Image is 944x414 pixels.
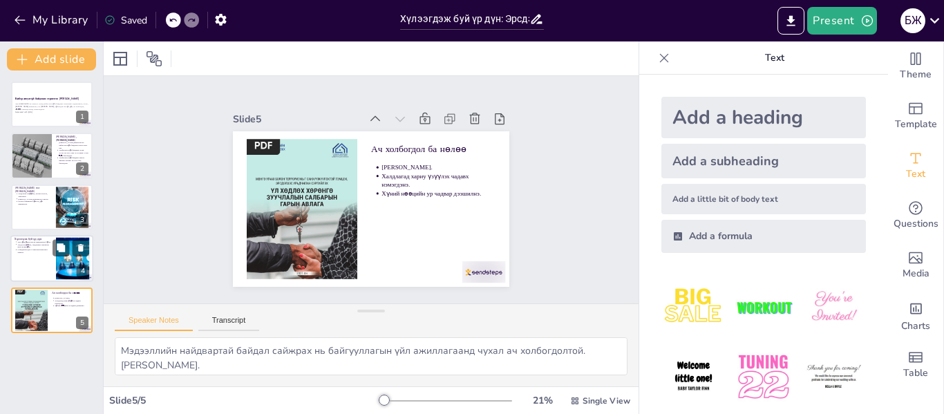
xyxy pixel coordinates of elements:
[900,7,925,35] button: Б Ж
[11,82,93,127] div: 1
[661,345,726,409] img: 4.jpeg
[675,41,874,75] p: Text
[109,48,131,70] div: Layout
[888,91,943,141] div: Add ready made slides
[11,288,93,333] div: 5
[59,149,88,156] p: "Кибер аюулгүй байдлын тухай хууль" нь 2021 оны 12-р сарын 17-ны өдөр батлагдсан.
[76,162,88,175] div: 2
[661,144,866,178] div: Add a subheading
[11,185,93,230] div: 3
[7,48,96,70] button: Add slide
[146,50,162,67] span: Position
[18,192,52,197] p: Халдлагыг илрүүлэх, таслан зогсоох, тайлагнах.
[661,220,866,253] div: Add a formula
[901,319,930,334] span: Charts
[271,63,393,126] div: Slide 5
[385,147,504,209] p: Ач холбогдол ба нөлөө
[15,103,88,111] p: Энэ presentación нь Монгол Улсад кибер аюулгүй байдлын стратегийг тодорхойлох, хууль, [PERSON_NAM...
[15,186,52,194] p: [PERSON_NAME] гол [PERSON_NAME]
[894,216,938,232] span: Questions
[15,111,88,113] p: Generated with [URL]
[895,117,937,132] span: Template
[76,317,88,329] div: 5
[731,275,795,339] img: 2.jpeg
[17,243,52,249] p: Эрсдэл илрүүлэх, урьдчилан сэргийлэх арга техникүүд.
[381,178,492,240] p: Халдлагад хариу үзүүлэх чадавх нэмэгдэнэ.
[10,9,94,31] button: My Library
[56,134,88,142] p: [PERSON_NAME], [PERSON_NAME]
[15,97,79,100] strong: Кибер аюулгүй байдлын стратеги: [PERSON_NAME]
[888,141,943,191] div: Add text boxes
[18,200,52,205] p: Нотлох баримтын бүртгэл, дүн шинжилгээ.
[17,249,52,254] p: Стандартын дагуу хамгаалалтын арга хэмжээ.
[888,41,943,91] div: Change the overall theme
[888,290,943,340] div: Add charts and graphs
[661,184,866,214] div: Add a little bit of body text
[526,394,559,407] div: 21 %
[17,241,52,243] p: Эрх зүйн үндэслэлтэй удирдлагын бүтэц.
[76,111,88,123] div: 1
[109,394,379,407] div: Slide 5 / 5
[59,138,88,149] p: [PERSON_NAME], [PERSON_NAME] шинэчлэл нь кибер аюулгүй байдлын чухал хэсэг юм.
[583,395,630,406] span: Single View
[53,240,69,256] button: Duplicate Slide
[73,240,89,256] button: Delete Slide
[903,266,929,281] span: Media
[115,316,193,331] button: Speaker Notes
[104,14,147,27] div: Saved
[377,194,485,248] p: Хүний нөөцийн ур чадвар дээшилнэ.
[802,345,866,409] img: 6.jpeg
[400,9,529,29] input: Insert title
[777,7,804,35] button: Export to PowerPoint
[888,191,943,241] div: Get real-time input from your audience
[15,237,52,241] p: Хүлээгдэж буй үр дүн
[18,198,52,200] p: [PERSON_NAME] ажиллагааг сэргээх.
[802,275,866,339] img: 3.jpeg
[77,265,89,278] div: 4
[11,133,93,178] div: 2
[10,235,93,282] div: 4
[59,156,88,164] p: "Кибер аюулгүй байдлыг хангах нийтлэг журам" нь 2023 онд батлагдсан.
[807,7,876,35] button: Present
[900,8,925,33] div: Б Ж
[55,297,88,299] p: [PERSON_NAME].
[55,304,88,307] p: Хүний нөөцийн ур чадвар дээшилнэ.
[906,167,925,182] span: Text
[198,316,260,331] button: Transcript
[888,241,943,290] div: Add images, graphics, shapes or video
[388,170,495,225] p: [PERSON_NAME].
[888,340,943,390] div: Add a table
[115,337,627,375] textarea: Мэдээллийн найдвартай байдал сайжрах нь байгууллагын үйл ажиллагаанд чухал ач холбогдолтой. [PERS...
[52,290,88,294] p: Ач холбогдол ба нөлөө
[661,275,726,339] img: 1.jpeg
[55,299,88,304] p: Халдлагад хариу үзүүлэх чадавх нэмэгдэнэ.
[661,97,866,138] div: Add a heading
[903,366,928,381] span: Table
[731,345,795,409] img: 5.jpeg
[76,214,88,226] div: 3
[900,67,932,82] span: Theme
